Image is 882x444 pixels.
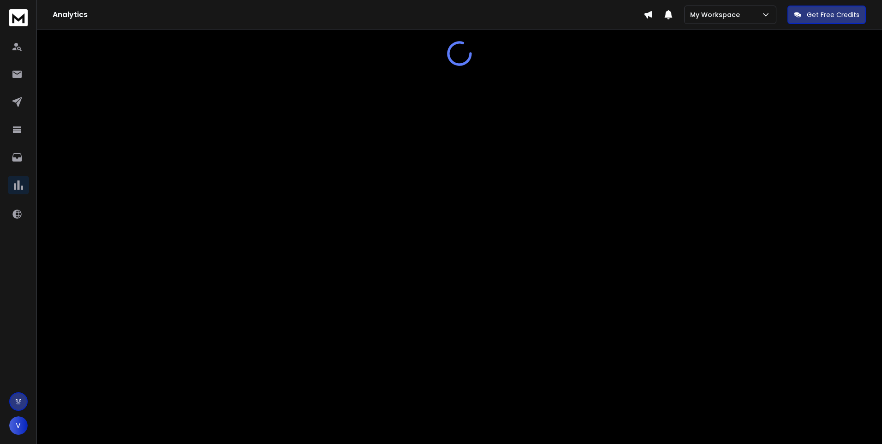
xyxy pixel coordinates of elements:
[690,10,744,19] p: My Workspace
[53,9,644,20] h1: Analytics
[807,10,859,19] p: Get Free Credits
[787,6,866,24] button: Get Free Credits
[9,9,28,26] img: logo
[9,416,28,435] button: V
